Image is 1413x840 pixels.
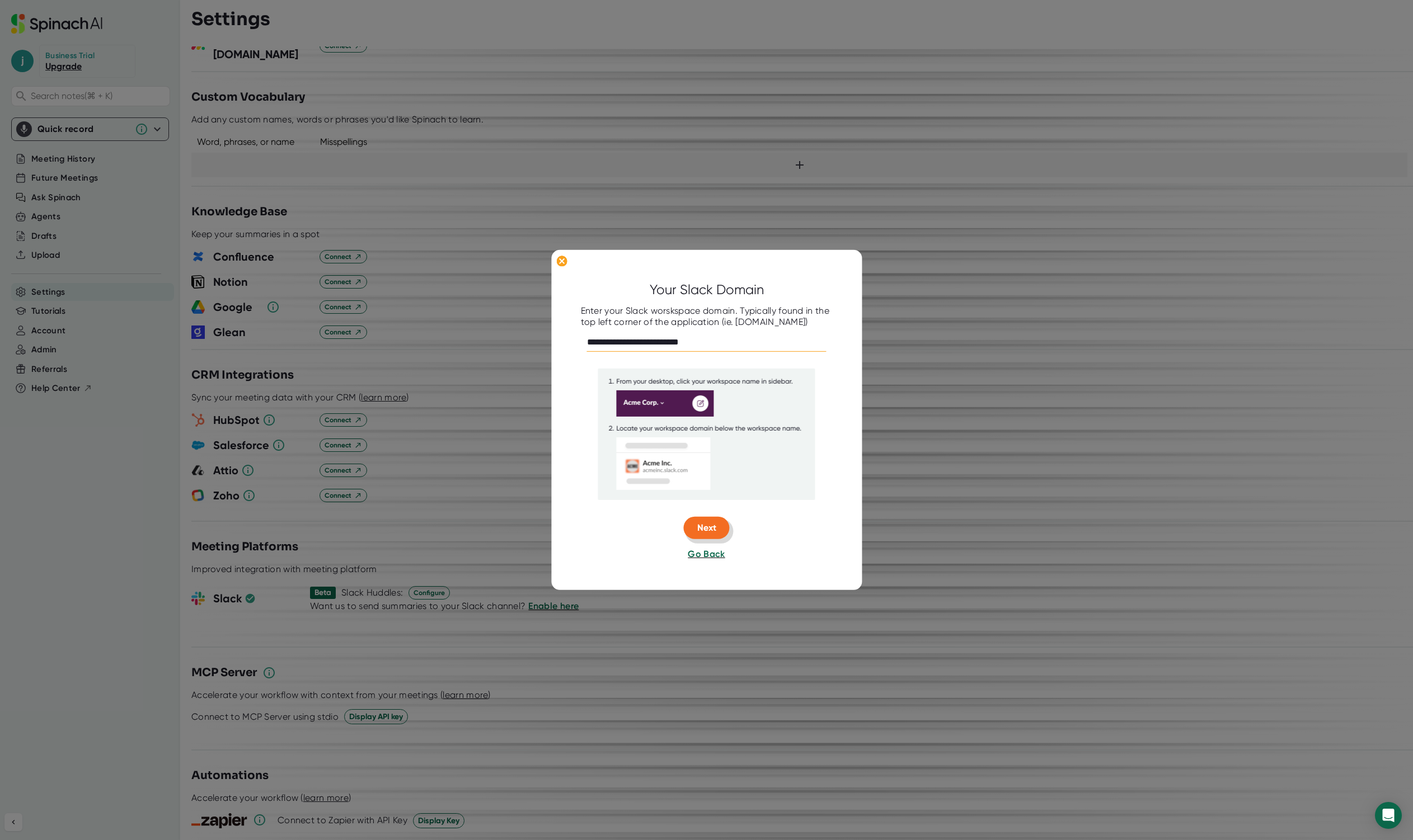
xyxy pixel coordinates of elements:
[684,517,730,539] button: Next
[650,279,764,299] div: Your Slack Domain
[688,548,725,561] button: Go Back
[598,369,815,500] img: copy-slack-domain-instructions.8777914b95d2c4f8e485.png
[697,522,716,533] span: Next
[581,305,833,327] div: Enter your Slack worskspace domain. Typically found in the top left corner of the application (ie...
[1375,802,1402,829] div: Open Intercom Messenger
[688,549,725,559] span: Go Back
